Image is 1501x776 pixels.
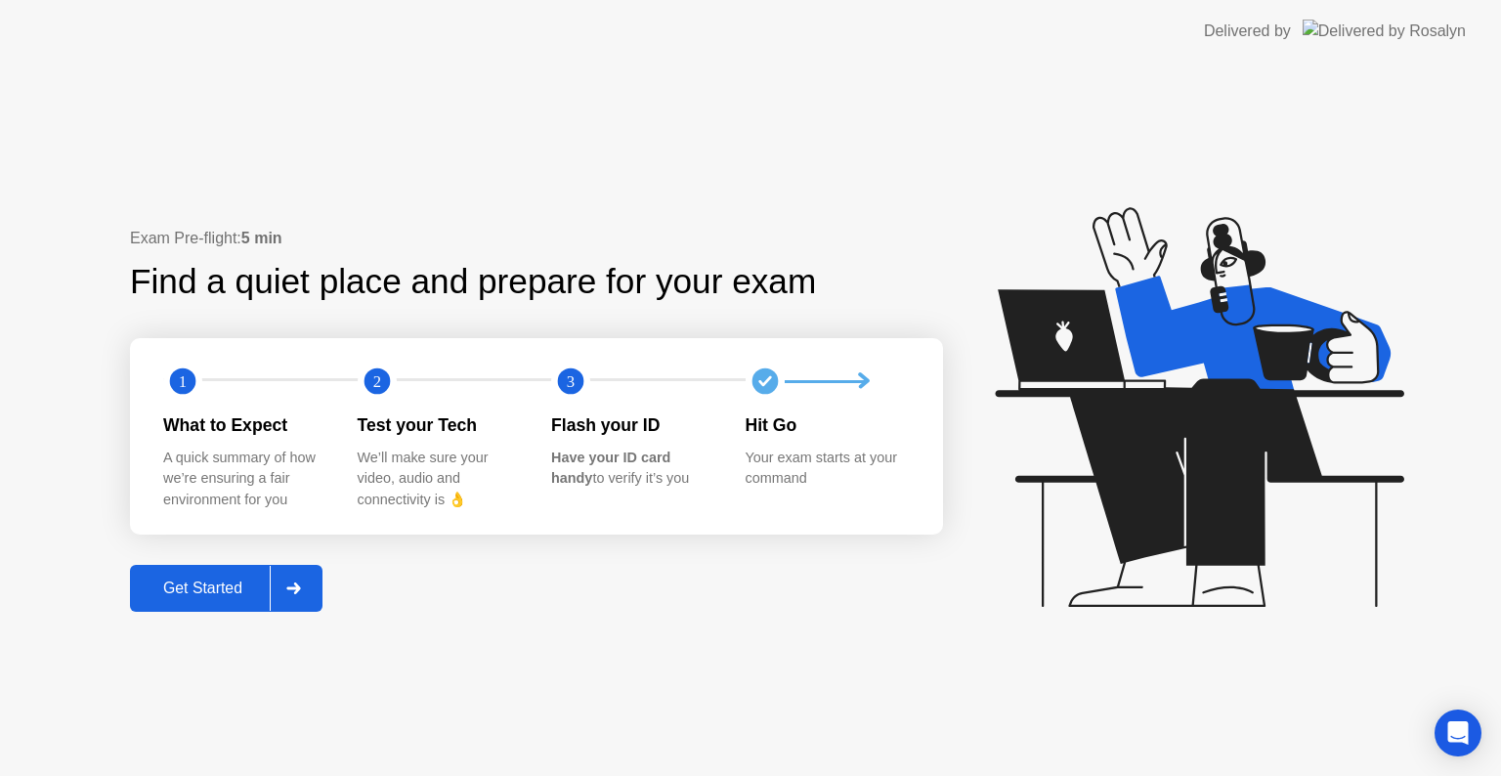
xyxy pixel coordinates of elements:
button: Get Started [130,565,322,612]
text: 1 [179,372,187,391]
text: 2 [372,372,380,391]
div: Get Started [136,580,270,597]
div: Hit Go [746,412,909,438]
div: Find a quiet place and prepare for your exam [130,256,819,308]
div: What to Expect [163,412,326,438]
div: Flash your ID [551,412,714,438]
div: to verify it’s you [551,448,714,490]
b: 5 min [241,230,282,246]
div: Test your Tech [358,412,521,438]
div: We’ll make sure your video, audio and connectivity is 👌 [358,448,521,511]
text: 3 [567,372,575,391]
div: A quick summary of how we’re ensuring a fair environment for you [163,448,326,511]
div: Your exam starts at your command [746,448,909,490]
div: Exam Pre-flight: [130,227,943,250]
b: Have your ID card handy [551,450,670,487]
div: Delivered by [1204,20,1291,43]
div: Open Intercom Messenger [1435,710,1481,756]
img: Delivered by Rosalyn [1303,20,1466,42]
